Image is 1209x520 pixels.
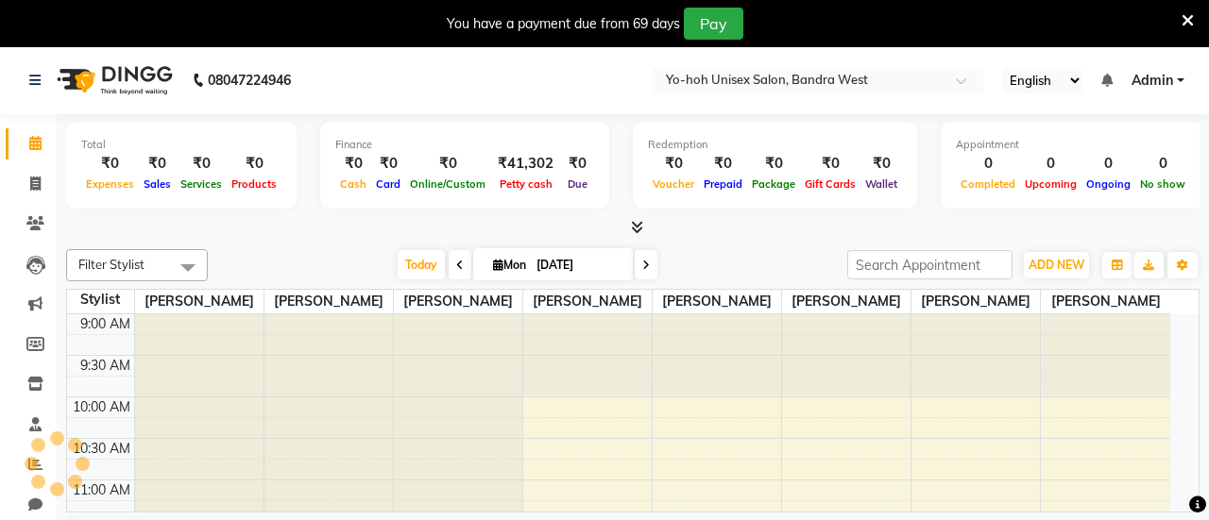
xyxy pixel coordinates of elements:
div: 0 [956,153,1020,175]
span: Completed [956,177,1020,191]
span: Due [563,177,592,191]
span: [PERSON_NAME] [394,290,522,313]
span: [PERSON_NAME] [135,290,264,313]
div: ₹0 [371,153,405,175]
span: Services [176,177,227,191]
span: Mon [488,258,531,272]
span: Ongoing [1081,177,1135,191]
button: ADD NEW [1024,252,1089,278]
div: 11:00 AM [69,480,134,500]
div: Total [81,137,281,153]
span: Upcoming [1020,177,1081,191]
span: Card [371,177,405,191]
div: 0 [1135,153,1190,175]
span: Gift Cards [800,177,860,191]
span: Expenses [81,177,139,191]
input: Search Appointment [847,250,1013,279]
span: Package [747,177,800,191]
div: ₹0 [405,153,490,175]
span: [PERSON_NAME] [1041,290,1170,313]
span: ADD NEW [1029,258,1084,272]
span: Products [227,177,281,191]
div: ₹0 [561,153,594,175]
input: 2025-09-01 [531,251,625,279]
div: ₹0 [227,153,281,175]
div: ₹0 [699,153,747,175]
div: ₹0 [800,153,860,175]
div: 9:00 AM [77,314,134,334]
span: [PERSON_NAME] [264,290,393,313]
span: Cash [335,177,371,191]
span: Admin [1132,71,1173,91]
div: ₹0 [648,153,699,175]
div: ₹0 [335,153,371,175]
div: ₹0 [747,153,800,175]
div: ₹41,302 [490,153,561,175]
div: 0 [1020,153,1081,175]
div: Finance [335,137,594,153]
span: Today [398,250,445,279]
img: logo [48,54,178,107]
div: ₹0 [176,153,227,175]
div: Redemption [648,137,902,153]
span: Wallet [860,177,902,191]
span: Online/Custom [405,177,490,191]
div: 0 [1081,153,1135,175]
div: 10:00 AM [69,397,134,417]
span: [PERSON_NAME] [523,290,652,313]
span: Filter Stylist [78,257,145,272]
div: 9:30 AM [77,356,134,376]
span: Sales [139,177,176,191]
span: Prepaid [699,177,747,191]
div: Stylist [67,290,134,310]
div: ₹0 [860,153,902,175]
span: Petty cash [495,177,557,191]
span: No show [1135,177,1190,191]
div: ₹0 [81,153,139,175]
div: ₹0 [139,153,176,175]
div: 10:30 AM [69,439,134,459]
div: You have a payment due from 69 days [447,14,680,34]
span: [PERSON_NAME] [911,290,1040,313]
button: Pay [684,8,743,40]
b: 08047224946 [208,54,291,107]
div: Appointment [956,137,1190,153]
span: Voucher [648,177,699,191]
span: [PERSON_NAME] [782,290,911,313]
span: [PERSON_NAME] [653,290,781,313]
